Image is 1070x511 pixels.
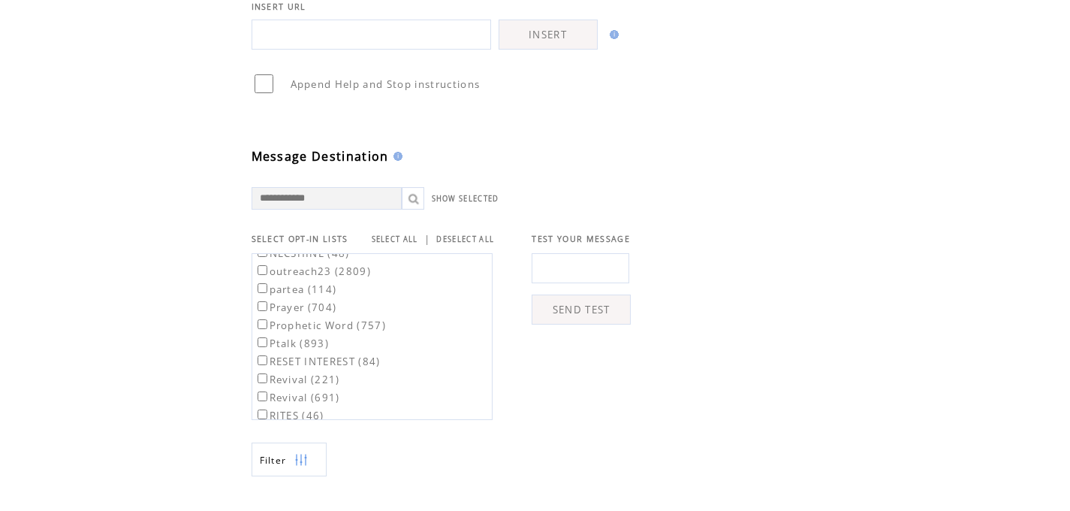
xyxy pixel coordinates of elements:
[432,194,499,204] a: SHOW SELECTED
[294,443,308,477] img: filters.png
[255,355,381,368] label: RESET INTEREST (84)
[436,234,494,244] a: DESELECT ALL
[255,265,372,278] label: outreach23 (2809)
[255,409,324,422] label: RITES (46)
[255,301,337,314] label: Prayer (704)
[389,152,402,161] img: help.gif
[258,301,267,311] input: Prayer (704)
[499,20,598,50] a: INSERT
[258,355,267,365] input: RESET INTEREST (84)
[291,77,481,91] span: Append Help and Stop instructions
[252,2,306,12] span: INSERT URL
[252,234,348,244] span: SELECT OPT-IN LISTS
[252,148,389,165] span: Message Destination
[532,295,631,325] a: SEND TEST
[258,319,267,329] input: Prophetic Word (757)
[255,373,340,386] label: Revival (221)
[255,337,330,350] label: Ptalk (893)
[255,319,387,332] label: Prophetic Word (757)
[258,392,267,401] input: Revival (691)
[252,443,327,476] a: Filter
[258,337,267,347] input: Ptalk (893)
[258,283,267,293] input: partea (114)
[258,410,267,419] input: RITES (46)
[605,30,619,39] img: help.gif
[255,283,337,296] label: partea (114)
[260,454,287,467] span: Show filters
[372,234,418,244] a: SELECT ALL
[424,232,430,246] span: |
[255,391,340,404] label: Revival (691)
[532,234,630,244] span: TEST YOUR MESSAGE
[258,373,267,383] input: Revival (221)
[258,265,267,275] input: outreach23 (2809)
